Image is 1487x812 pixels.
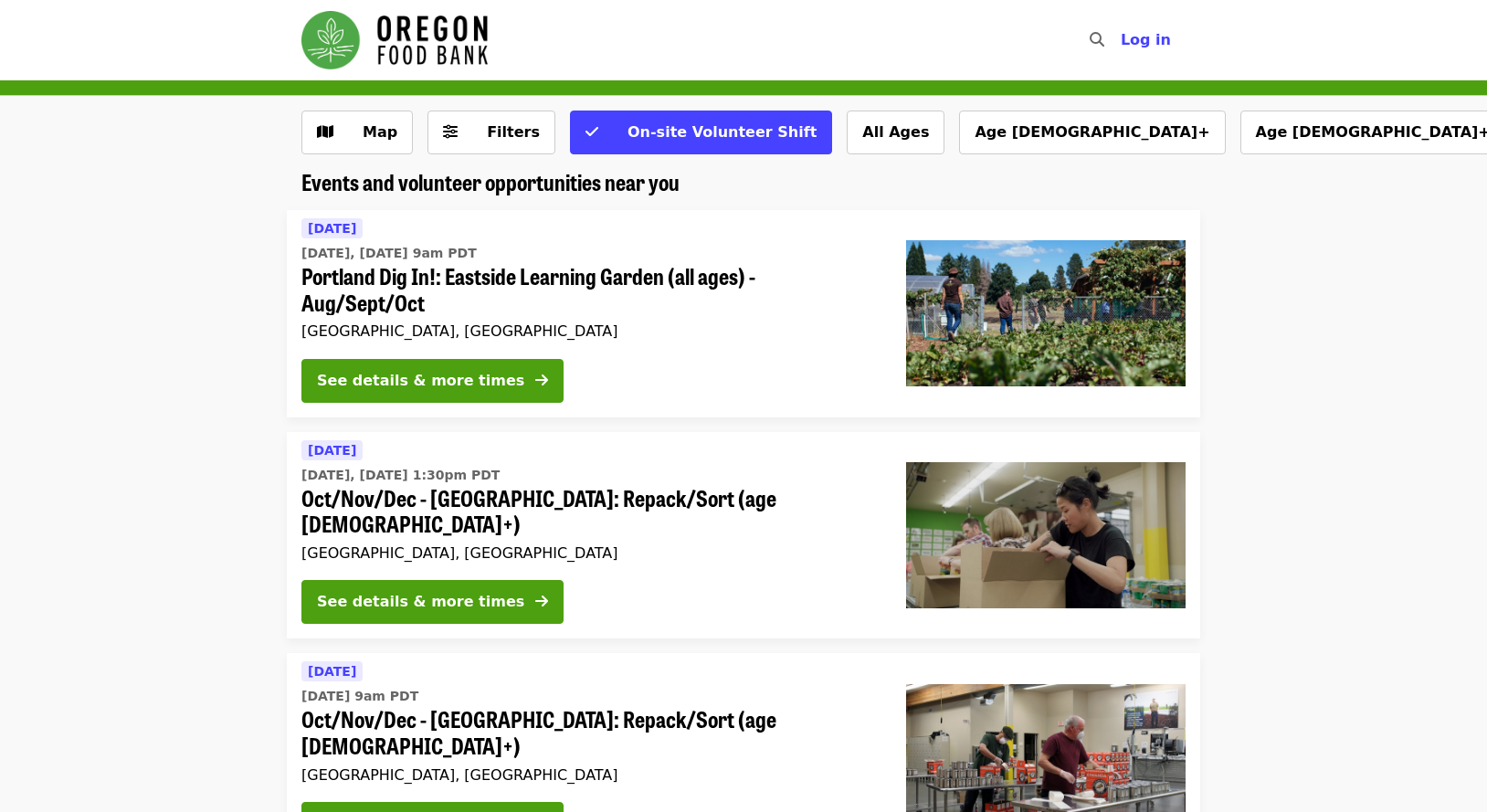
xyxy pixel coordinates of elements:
a: See details for "Oct/Nov/Dec - Portland: Repack/Sort (age 8+)" [287,432,1200,639]
div: [GEOGRAPHIC_DATA], [GEOGRAPHIC_DATA] [301,766,877,784]
span: [DATE] [308,664,356,679]
span: Oct/Nov/Dec - [GEOGRAPHIC_DATA]: Repack/Sort (age [DEMOGRAPHIC_DATA]+) [301,706,877,759]
button: Filters (0 selected) [427,111,555,154]
img: Oct/Nov/Dec - Portland: Repack/Sort (age 8+) organized by Oregon Food Bank [906,462,1186,608]
input: Search [1115,18,1130,62]
button: Log in [1106,22,1186,58]
div: See details & more times [317,370,524,392]
span: [DATE] [308,221,356,236]
button: Age [DEMOGRAPHIC_DATA]+ [959,111,1225,154]
button: See details & more times [301,580,564,624]
button: All Ages [847,111,944,154]
div: See details & more times [317,591,524,613]
button: On-site Volunteer Shift [570,111,832,154]
span: Events and volunteer opportunities near you [301,165,680,197]
span: Portland Dig In!: Eastside Learning Garden (all ages) - Aug/Sept/Oct [301,263,877,316]
i: arrow-right icon [535,372,548,389]
time: [DATE], [DATE] 9am PDT [301,244,477,263]
time: [DATE] 9am PDT [301,687,418,706]
div: [GEOGRAPHIC_DATA], [GEOGRAPHIC_DATA] [301,544,877,562]
img: Oregon Food Bank - Home [301,11,488,69]
span: [DATE] [308,443,356,458]
i: search icon [1090,31,1104,48]
i: check icon [585,123,598,141]
span: Log in [1121,31,1171,48]
button: See details & more times [301,359,564,403]
img: Portland Dig In!: Eastside Learning Garden (all ages) - Aug/Sept/Oct organized by Oregon Food Bank [906,240,1186,386]
button: Show map view [301,111,413,154]
span: Map [363,123,397,141]
span: On-site Volunteer Shift [627,123,817,141]
span: Oct/Nov/Dec - [GEOGRAPHIC_DATA]: Repack/Sort (age [DEMOGRAPHIC_DATA]+) [301,485,877,538]
span: Filters [487,123,540,141]
i: arrow-right icon [535,593,548,610]
i: sliders-h icon [443,123,458,141]
div: [GEOGRAPHIC_DATA], [GEOGRAPHIC_DATA] [301,322,877,340]
a: See details for "Portland Dig In!: Eastside Learning Garden (all ages) - Aug/Sept/Oct" [287,210,1200,417]
time: [DATE], [DATE] 1:30pm PDT [301,466,500,485]
i: map icon [317,123,333,141]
